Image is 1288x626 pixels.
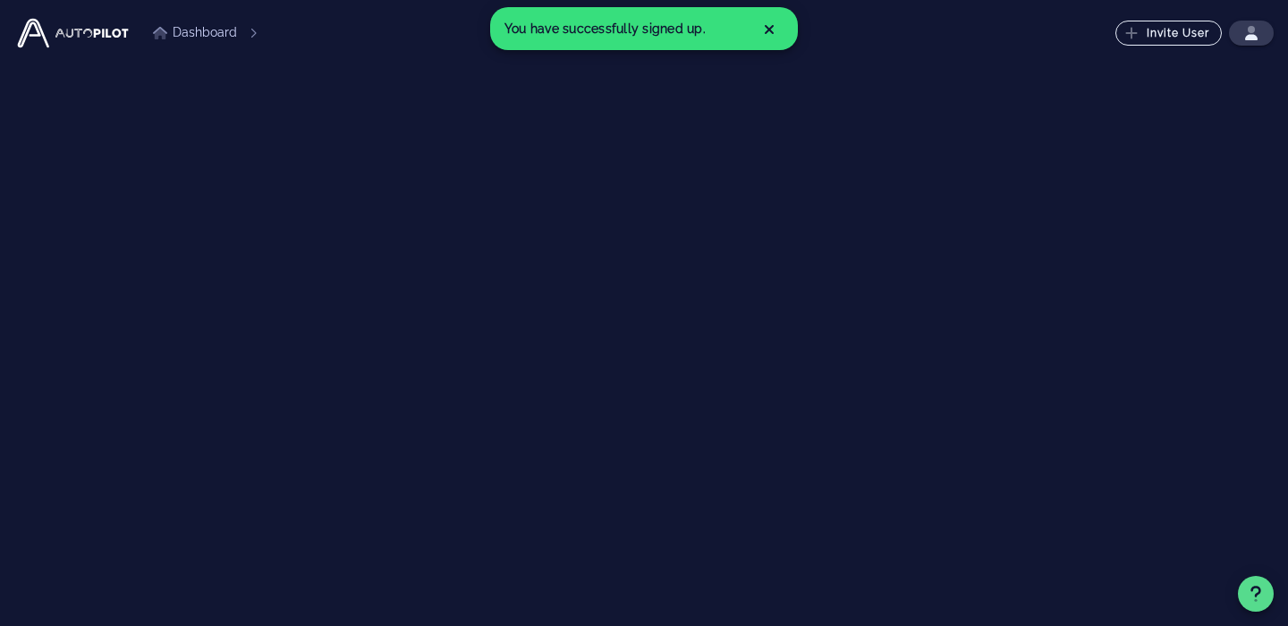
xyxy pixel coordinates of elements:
[153,23,237,42] a: Dashboard
[1238,576,1274,612] button: Support
[1128,26,1210,40] span: Invite User
[762,20,776,38] button: Close Notification
[14,15,131,51] img: Autopilot
[1115,21,1222,46] button: Invite User
[504,21,706,36] span: You have successfully signed up.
